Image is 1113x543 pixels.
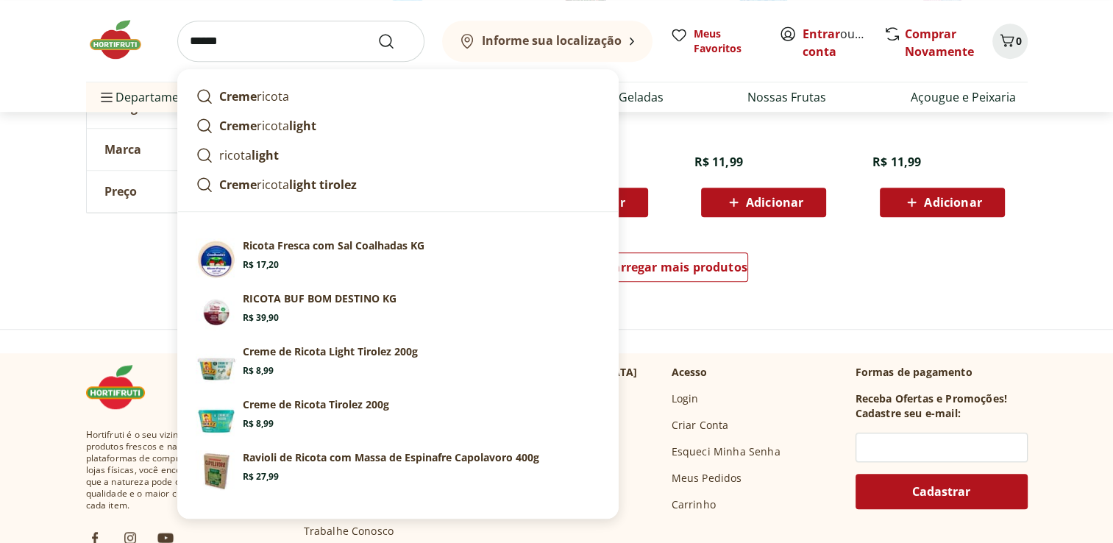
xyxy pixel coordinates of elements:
[694,154,742,170] span: R$ 11,99
[190,444,606,497] a: Ravioli de Ricota com Massa de Espinafre Capolavoro 400gRavioli de Ricota com Massa de Espinafre ...
[672,418,729,433] a: Criar Conta
[190,285,606,338] a: RICOTA BUF BOM DESTINO KGR$ 39,90
[190,141,606,170] a: ricotalight
[243,471,279,483] span: R$ 27,99
[98,79,204,115] span: Departamentos
[190,170,606,199] a: Cremericotalight tirolez
[377,32,413,50] button: Submit Search
[243,365,274,377] span: R$ 8,99
[872,154,921,170] span: R$ 11,99
[219,117,316,135] p: ricota
[672,444,780,459] a: Esqueci Minha Senha
[190,391,606,444] a: PrincipalCreme de Ricota Tirolez 200gR$ 8,99
[86,18,160,62] img: Hortifruti
[747,88,826,106] a: Nossas Frutas
[910,88,1015,106] a: Açougue e Peixaria
[289,118,316,134] strong: light
[856,406,961,421] h3: Cadastre seu e-mail:
[219,88,289,105] p: ricota
[177,21,424,62] input: search
[243,418,274,430] span: R$ 8,99
[243,312,279,324] span: R$ 39,90
[304,524,394,539] a: Trabalhe Conosco
[856,474,1028,509] button: Cadastrar
[219,118,257,134] strong: Creme
[190,233,606,285] a: PrincipalRicota Fresca com Sal Coalhadas KGR$ 17,20
[243,291,397,306] p: RICOTA BUF BOM DESTINO KG
[243,450,539,465] p: Ravioli de Ricota com Massa de Espinafre Capolavoro 400g
[196,238,237,280] img: Principal
[86,429,280,511] span: Hortifruti é o seu vizinho especialista em produtos frescos e naturais. Nas nossas plataformas de...
[196,397,237,439] img: Principal
[880,188,1005,217] button: Adicionar
[803,26,840,42] a: Entrar
[289,177,357,193] strong: light tirolez
[672,391,699,406] a: Login
[243,259,279,271] span: R$ 17,20
[905,26,974,60] a: Comprar Novamente
[442,21,652,62] button: Informe sua localização
[482,32,622,49] b: Informe sua localização
[87,171,307,212] button: Preço
[219,176,357,194] p: ricota
[219,177,257,193] strong: Creme
[219,146,279,164] p: ricota
[856,391,1007,406] h3: Receba Ofertas e Promoções!
[243,238,424,253] p: Ricota Fresca com Sal Coalhadas KG
[104,184,137,199] span: Preço
[196,344,237,386] img: Principal
[86,365,160,409] img: Hortifruti
[803,25,868,60] span: ou
[243,344,418,359] p: Creme de Ricota Light Tirolez 200g
[190,338,606,391] a: PrincipalCreme de Ricota Light Tirolez 200gR$ 8,99
[190,82,606,111] a: Cremericota
[219,88,257,104] strong: Creme
[104,142,141,157] span: Marca
[98,79,115,115] button: Menu
[1016,34,1022,48] span: 0
[701,188,826,217] button: Adicionar
[672,497,716,512] a: Carrinho
[670,26,761,56] a: Meus Favoritos
[992,24,1028,59] button: Carrinho
[746,196,803,208] span: Adicionar
[243,397,389,412] p: Creme de Ricota Tirolez 200g
[87,129,307,170] button: Marca
[924,196,981,208] span: Adicionar
[252,147,279,163] strong: light
[605,252,748,288] a: Carregar mais produtos
[672,365,708,380] p: Acesso
[196,450,237,491] img: Ravioli de Ricota com Massa de Espinafre Capolavoro 400g
[856,365,1028,380] p: Formas de pagamento
[605,261,747,273] span: Carregar mais produtos
[190,111,606,141] a: Cremericotalight
[694,26,761,56] span: Meus Favoritos
[912,486,970,497] span: Cadastrar
[803,26,883,60] a: Criar conta
[672,471,742,486] a: Meus Pedidos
